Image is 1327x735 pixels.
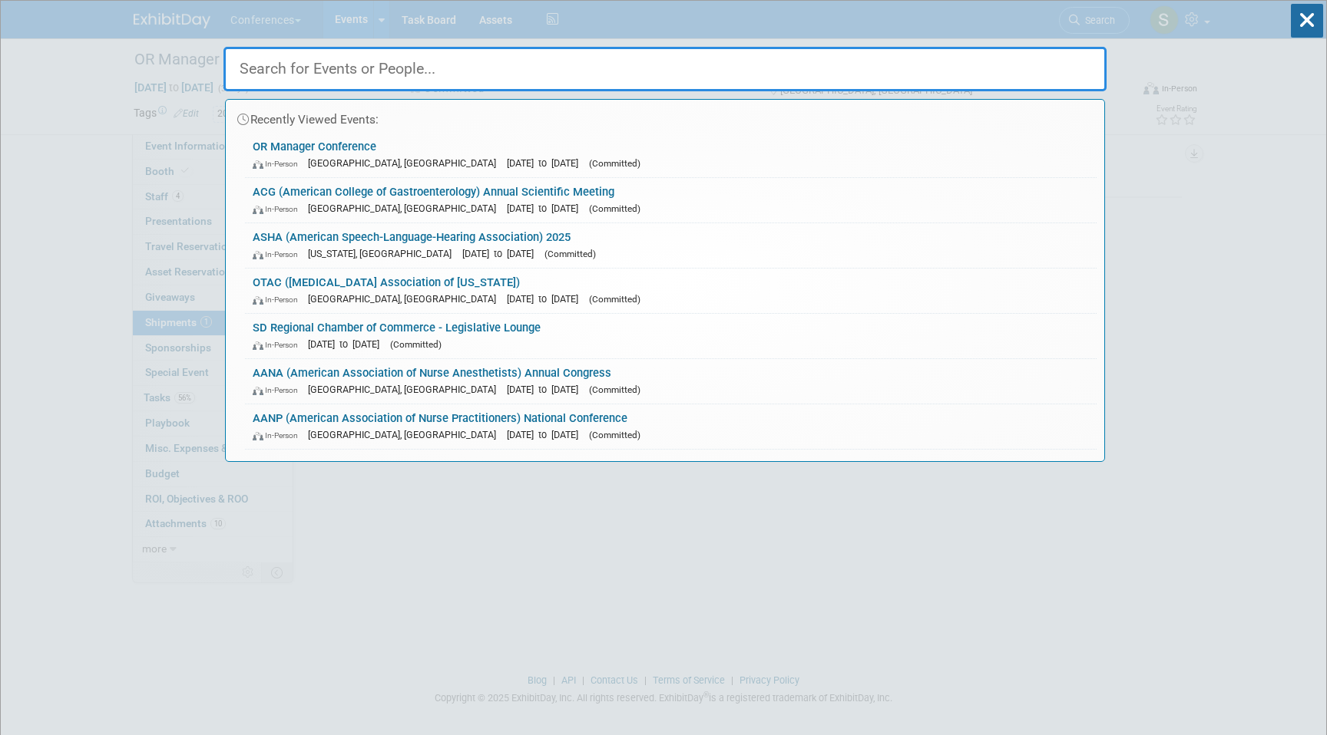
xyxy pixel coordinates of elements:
span: In-Person [253,430,305,440]
span: (Committed) [589,430,640,440]
a: OR Manager Conference In-Person [GEOGRAPHIC_DATA], [GEOGRAPHIC_DATA] [DATE] to [DATE] (Committed) [245,133,1097,177]
span: In-Person [253,249,305,259]
a: AANP (American Association of Nurse Practitioners) National Conference In-Person [GEOGRAPHIC_DATA... [245,404,1097,449]
span: (Committed) [390,339,442,350]
a: SD Regional Chamber of Commerce - Legislative Lounge In-Person [DATE] to [DATE] (Committed) [245,314,1097,358]
span: In-Person [253,295,305,305]
span: In-Person [253,385,305,395]
span: (Committed) [589,294,640,305]
a: ASHA (American Speech-Language-Hearing Association) 2025 In-Person [US_STATE], [GEOGRAPHIC_DATA] ... [245,223,1097,268]
input: Search for Events or People... [223,47,1107,91]
span: [DATE] to [DATE] [462,248,541,259]
span: [GEOGRAPHIC_DATA], [GEOGRAPHIC_DATA] [308,157,504,169]
span: [US_STATE], [GEOGRAPHIC_DATA] [308,248,459,259]
span: (Committed) [589,384,640,395]
span: [DATE] to [DATE] [507,384,586,395]
span: [DATE] to [DATE] [507,293,586,305]
span: [GEOGRAPHIC_DATA], [GEOGRAPHIC_DATA] [308,384,504,395]
span: [GEOGRAPHIC_DATA], [GEOGRAPHIC_DATA] [308,429,504,440]
span: [DATE] to [DATE] [507,203,586,214]
a: ACG (American College of Gastroenterology) Annual Scientific Meeting In-Person [GEOGRAPHIC_DATA],... [245,178,1097,222]
span: (Committed) [544,249,596,259]
span: In-Person [253,204,305,214]
a: AANA (American Association of Nurse Anesthetists) Annual Congress In-Person [GEOGRAPHIC_DATA], [G... [245,359,1097,404]
span: (Committed) [589,203,640,214]
span: [DATE] to [DATE] [507,157,586,169]
span: In-Person [253,340,305,350]
span: [DATE] to [DATE] [308,338,387,350]
span: [GEOGRAPHIC_DATA], [GEOGRAPHIC_DATA] [308,203,504,214]
span: [DATE] to [DATE] [507,429,586,440]
a: OTAC ([MEDICAL_DATA] Association of [US_STATE]) In-Person [GEOGRAPHIC_DATA], [GEOGRAPHIC_DATA] [D... [245,269,1097,313]
span: [GEOGRAPHIC_DATA], [GEOGRAPHIC_DATA] [308,293,504,305]
div: Recently Viewed Events: [233,100,1097,133]
span: (Committed) [589,158,640,169]
span: In-Person [253,159,305,169]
